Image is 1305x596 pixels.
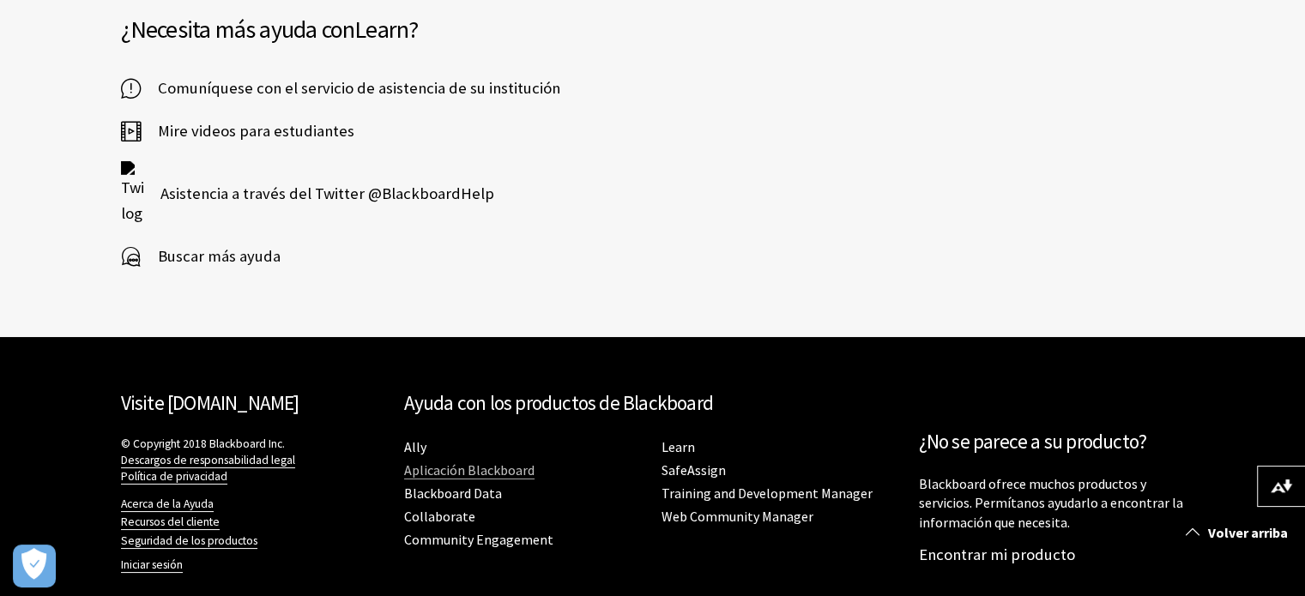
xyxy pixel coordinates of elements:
a: Training and Development Manager [662,485,873,503]
a: Seguridad de los productos [121,533,257,549]
a: Comuníquese con el servicio de asistencia de su institución [121,75,560,101]
a: Aplicación Blackboard [404,461,535,479]
p: © Copyright 2018 Blackboard Inc. [121,436,387,485]
span: Mire videos para estudiantes [141,118,354,144]
a: Buscar más ayuda [121,244,281,269]
a: Learn [662,438,695,456]
h2: Ayuda con los productos de Blackboard [404,388,902,418]
h2: ¿No se parece a su producto? [919,427,1185,457]
a: Recursos del cliente [121,515,220,530]
button: Abrir preferencias [13,545,56,587]
h2: ¿Necesita más ayuda con ? [121,11,653,47]
a: Blackboard Data [404,485,502,503]
a: Mire videos para estudiantes [121,118,354,144]
p: Blackboard ofrece muchos productos y servicios. Permítanos ayudarlo a encontrar la información qu... [919,474,1185,532]
a: Encontrar mi producto [919,545,1075,564]
img: Twitter logo [121,161,143,226]
a: Web Community Manager [662,508,813,526]
span: Buscar más ayuda [141,244,281,269]
a: Visite [DOMAIN_NAME] [121,390,299,415]
a: Community Engagement [404,531,553,549]
span: Asistencia a través del Twitter @BlackboardHelp [143,181,494,207]
a: Collaborate [404,508,475,526]
a: Ally [404,438,426,456]
a: Iniciar sesión [121,557,183,573]
span: Learn [354,14,408,45]
a: Política de privacidad [121,469,227,485]
a: SafeAssign [662,461,726,479]
a: Descargos de responsabilidad legal [121,453,295,468]
a: Acerca de la Ayuda [121,497,214,512]
a: Volver arriba [1173,517,1305,549]
a: Twitter logo Asistencia a través del Twitter @BlackboardHelp [121,161,494,226]
span: Comuníquese con el servicio de asistencia de su institución [141,75,560,101]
